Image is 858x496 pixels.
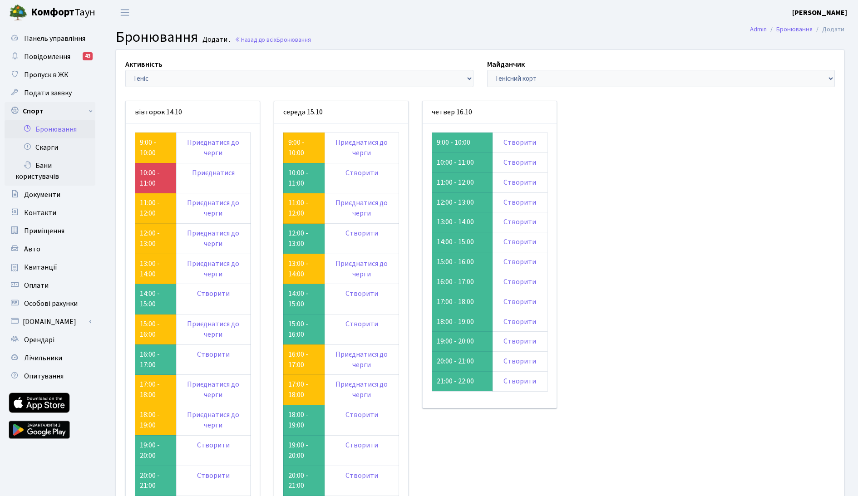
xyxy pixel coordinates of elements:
a: 11:00 - 12:00 [288,198,308,218]
a: Приєднатися до черги [335,259,388,279]
a: 13:00 - 14:00 [288,259,308,279]
span: Оплати [24,280,49,290]
td: 16:00 - 17:00 [432,272,492,292]
td: 10:00 - 11:00 [283,163,325,193]
span: Панель управління [24,34,85,44]
span: Опитування [24,371,64,381]
li: Додати [813,25,844,34]
a: Створити [503,217,536,227]
a: Створити [503,237,536,247]
a: Контакти [5,204,95,222]
span: Контакти [24,208,56,218]
a: Створити [197,289,230,299]
a: Документи [5,186,95,204]
span: Подати заявку [24,88,72,98]
a: Квитанції [5,258,95,276]
span: Бронювання [116,27,198,48]
label: Майданчик [487,59,525,70]
a: [DOMAIN_NAME] [5,313,95,331]
td: 20:00 - 21:00 [283,466,325,496]
a: Приєднатися до черги [335,138,388,158]
a: Оплати [5,276,95,295]
td: 21:00 - 22:00 [432,372,492,392]
a: 15:00 - 16:00 [140,319,160,339]
td: 19:00 - 20:00 [135,435,177,466]
img: logo.png [9,4,27,22]
a: Опитування [5,367,95,385]
a: Лічильники [5,349,95,367]
a: Створити [197,471,230,481]
a: Створити [503,356,536,366]
a: Створити [503,376,536,386]
a: Особові рахунки [5,295,95,313]
button: Переключити навігацію [113,5,136,20]
span: Приміщення [24,226,64,236]
a: Приєднатися до черги [187,138,239,158]
span: Повідомлення [24,52,70,62]
a: Створити [503,277,536,287]
td: 17:00 - 18:00 [432,292,492,312]
span: Особові рахунки [24,299,78,309]
a: 11:00 - 12:00 [140,198,160,218]
a: Створити [503,257,536,267]
a: 10:00 - 11:00 [140,168,160,188]
a: Створити [503,297,536,307]
a: Створити [503,197,536,207]
td: 13:00 - 14:00 [432,212,492,232]
small: Додати . [201,35,230,44]
a: Панель управління [5,29,95,48]
td: 20:00 - 21:00 [135,466,177,496]
span: Бронювання [276,35,311,44]
span: Авто [24,244,40,254]
a: Бронювання [776,25,813,34]
a: Приєднатися до черги [335,198,388,218]
a: Створити [197,440,230,450]
a: Приєднатися [192,168,235,178]
td: 15:00 - 16:00 [432,252,492,272]
span: Пропуск в ЖК [24,70,69,80]
a: 9:00 - 10:00 [140,138,156,158]
a: Спорт [5,102,95,120]
td: 12:00 - 13:00 [432,192,492,212]
a: Приєднатися до черги [335,349,388,370]
a: Подати заявку [5,84,95,102]
a: Admin [750,25,767,34]
a: Створити [197,349,230,359]
td: 14:00 - 15:00 [135,284,177,314]
a: Пропуск в ЖК [5,66,95,84]
span: Документи [24,190,60,200]
td: 9:00 - 10:00 [432,133,492,152]
a: Створити [345,471,378,481]
div: вівторок 14.10 [126,101,260,123]
div: 43 [83,52,93,60]
span: Таун [31,5,95,20]
td: 14:00 - 15:00 [283,284,325,314]
a: 13:00 - 14:00 [140,259,160,279]
span: Квитанції [24,262,57,272]
a: Створити [503,157,536,167]
td: 15:00 - 16:00 [283,314,325,345]
a: Створити [345,440,378,450]
label: Активність [125,59,163,70]
a: Приєднатися до черги [187,410,239,430]
a: Назад до всіхБронювання [235,35,311,44]
td: 11:00 - 12:00 [432,172,492,192]
div: четвер 16.10 [423,101,557,123]
a: Створити [345,168,378,178]
a: Приміщення [5,222,95,240]
a: Приєднатися до черги [187,319,239,339]
span: Лічильники [24,353,62,363]
a: [PERSON_NAME] [792,7,847,18]
a: Орендарі [5,331,95,349]
a: Приєднатися до черги [187,198,239,218]
a: Створити [345,319,378,329]
a: Приєднатися до черги [187,379,239,400]
span: Орендарі [24,335,54,345]
b: Комфорт [31,5,74,20]
a: Приєднатися до черги [187,259,239,279]
a: Створити [503,138,536,147]
a: Створити [345,289,378,299]
a: Повідомлення43 [5,48,95,66]
td: 16:00 - 17:00 [135,344,177,375]
a: 17:00 - 18:00 [140,379,160,400]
